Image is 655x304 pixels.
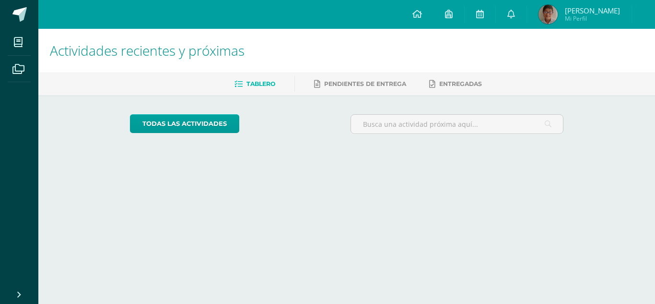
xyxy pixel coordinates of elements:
a: todas las Actividades [130,114,239,133]
span: Entregadas [439,80,482,87]
span: Tablero [246,80,275,87]
span: Mi Perfil [565,14,620,23]
span: Actividades recientes y próximas [50,41,245,60]
span: [PERSON_NAME] [565,6,620,15]
img: 64dcc7b25693806399db2fba3b98ee94.png [538,5,558,24]
a: Entregadas [429,76,482,92]
a: Tablero [234,76,275,92]
span: Pendientes de entrega [324,80,406,87]
a: Pendientes de entrega [314,76,406,92]
input: Busca una actividad próxima aquí... [351,115,563,134]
